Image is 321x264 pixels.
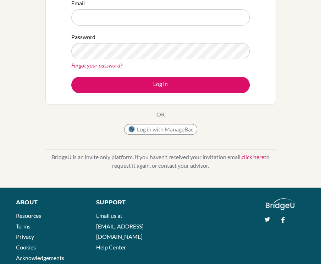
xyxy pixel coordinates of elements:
[16,254,64,261] a: Acknowledgements
[71,33,95,41] label: Password
[242,153,264,160] a: click here
[266,198,294,210] img: logo_white@2x-f4f0deed5e89b7ecb1c2cc34c3e3d731f90f0f143d5ea2071677605dd97b5244.png
[16,233,34,240] a: Privacy
[16,212,41,219] a: Resources
[124,124,197,135] button: Log in with ManageBac
[71,77,250,93] button: Log in
[16,198,80,207] div: About
[96,244,126,250] a: Help Center
[45,153,276,170] p: BridgeU is an invite only platform. If you haven’t received your invitation email, to request it ...
[71,62,122,69] a: Forgot your password?
[96,198,154,207] div: Support
[156,110,165,119] p: OR
[96,212,144,240] a: Email us at [EMAIL_ADDRESS][DOMAIN_NAME]
[16,223,31,230] a: Terms
[16,244,36,250] a: Cookies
